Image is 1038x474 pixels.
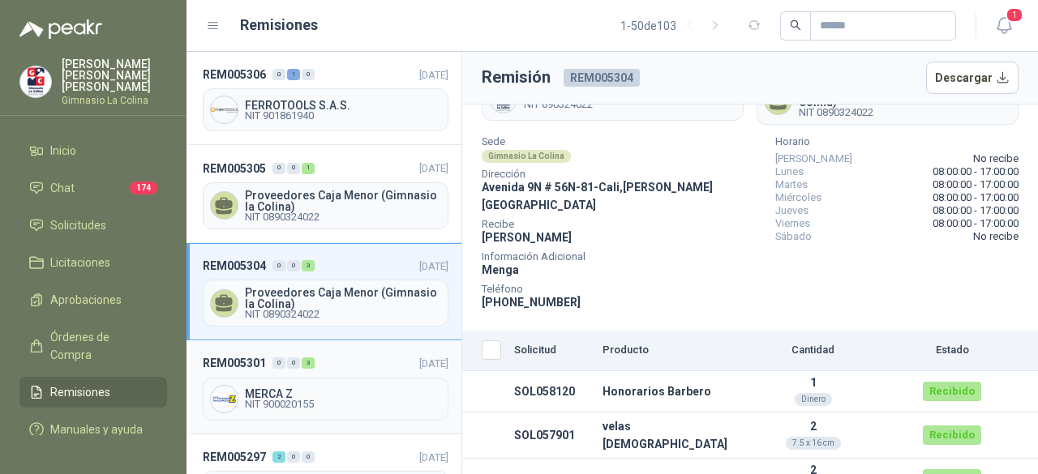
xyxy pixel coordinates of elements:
[130,181,157,194] span: 174
[19,210,167,241] a: Solicitudes
[272,260,285,271] div: 0
[775,178,808,191] span: Martes
[482,231,572,244] span: [PERSON_NAME]
[740,376,886,389] p: 1
[302,357,315,369] div: 3
[482,296,581,309] span: [PHONE_NUMBER]
[187,243,461,340] a: REM005304003[DATE] Proveedores Caja Menor (Gimnasio la Colina)NIT 0890324022
[272,163,285,174] div: 0
[933,178,1019,191] span: 08:00:00 - 17:00:00
[620,13,728,39] div: 1 - 50 de 103
[482,253,762,261] span: Información Adicional
[203,257,266,275] span: REM005304
[419,451,448,463] span: [DATE]
[302,69,315,80] div: 0
[775,230,812,243] span: Sábado
[564,69,640,87] span: REM005304
[892,331,1012,371] th: Estado
[20,66,51,97] img: Company Logo
[482,263,519,276] span: Menga
[933,165,1019,178] span: 08:00:00 - 17:00:00
[508,412,596,459] td: SOL057901
[302,260,315,271] div: 3
[50,383,110,401] span: Remisiones
[775,191,821,204] span: Miércoles
[419,162,448,174] span: [DATE]
[482,150,571,163] div: Gimnasio La Colina
[50,291,122,309] span: Aprobaciones
[245,212,441,222] span: NIT 0890324022
[50,179,75,197] span: Chat
[926,62,1019,94] button: Descargar
[482,138,762,146] span: Sede
[775,217,810,230] span: Viernes
[19,247,167,278] a: Licitaciones
[302,163,315,174] div: 1
[203,66,266,83] span: REM005306
[245,310,441,319] span: NIT 0890324022
[740,420,886,433] p: 2
[19,135,167,166] a: Inicio
[211,96,238,123] img: Company Logo
[245,111,441,121] span: NIT 901861940
[287,69,300,80] div: 1
[50,216,106,234] span: Solicitudes
[287,357,300,369] div: 0
[419,260,448,272] span: [DATE]
[923,425,981,445] div: Recibido
[482,285,762,293] span: Teléfono
[795,393,832,406] div: Dinero
[734,331,892,371] th: Cantidad
[482,65,551,90] h3: Remisión
[50,421,143,438] span: Manuales y ayuda
[482,181,713,211] span: Avenida 9N # 56N-81 - Cali , [PERSON_NAME][GEOGRAPHIC_DATA]
[989,11,1019,41] button: 1
[508,371,596,412] td: SOL058120
[272,357,285,369] div: 0
[923,382,981,401] div: Recibido
[462,331,508,371] th: Seleccionar/deseleccionar
[62,96,167,105] p: Gimnasio La Colina
[287,451,300,463] div: 0
[973,230,1019,243] span: No recibe
[892,371,1012,412] td: Recibido
[19,377,167,408] a: Remisiones
[524,100,627,109] span: NIT 890324022
[19,322,167,370] a: Órdenes de Compra
[245,388,441,399] span: MERCA Z
[596,331,734,371] th: Producto
[19,173,167,203] a: Chat174
[973,152,1019,165] span: No recibe
[596,412,734,459] td: velas [DEMOGRAPHIC_DATA]
[62,58,167,92] p: [PERSON_NAME] [PERSON_NAME] [PERSON_NAME]
[1006,7,1023,23] span: 1
[203,160,266,177] span: REM005305
[775,165,804,178] span: Lunes
[272,451,285,463] div: 2
[482,170,762,178] span: Dirección
[187,52,461,145] a: REM005306010[DATE] Company LogoFERROTOOLS S.A.S.NIT 901861940
[419,69,448,81] span: [DATE]
[933,204,1019,217] span: 08:00:00 - 17:00:00
[482,220,762,228] span: Recibe
[245,399,441,409] span: NIT 900020155
[933,217,1019,230] span: 08:00:00 - 17:00:00
[775,152,852,165] span: [PERSON_NAME]
[775,204,809,217] span: Jueves
[50,142,76,160] span: Inicio
[272,69,285,80] div: 0
[287,260,300,271] div: 0
[799,108,1011,117] span: NIT 0890324022
[203,354,266,372] span: REM005301
[790,19,801,31] span: search
[287,163,300,174] div: 0
[933,191,1019,204] span: 08:00:00 - 17:00:00
[245,100,441,111] span: FERROTOOLS S.A.S.
[419,357,448,369] span: [DATE]
[203,448,266,466] span: REM005297
[786,437,841,450] div: 7.5 x 16 cm
[892,412,1012,459] td: Recibido
[240,14,318,36] h1: Remisiones
[19,19,102,39] img: Logo peakr
[19,414,167,445] a: Manuales y ayuda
